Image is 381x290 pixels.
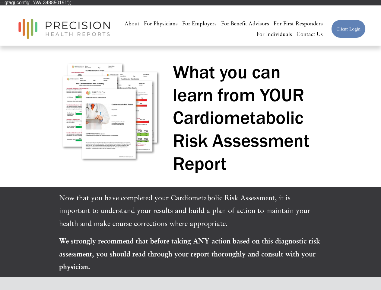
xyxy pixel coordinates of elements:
[182,18,217,29] a: For Employers
[274,18,323,29] a: For First-Responders
[59,191,322,230] p: Now that you have completed your Cardiometabolic Risk Assessment, it is important to understand y...
[256,29,292,39] a: For Individuals
[221,18,269,29] a: For Benefit Advisors
[173,60,322,175] h1: What you can learn from YOUR Cardiometabolic Risk Assessment Report
[331,20,366,38] a: Client Login
[59,237,322,271] strong: We strongly recommend that before taking ANY action based on this diagnostic risk assessment, you...
[144,18,178,29] a: For Physicians
[297,29,323,39] a: Contact Us
[125,18,139,29] a: About
[15,16,113,42] img: Precision Health Reports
